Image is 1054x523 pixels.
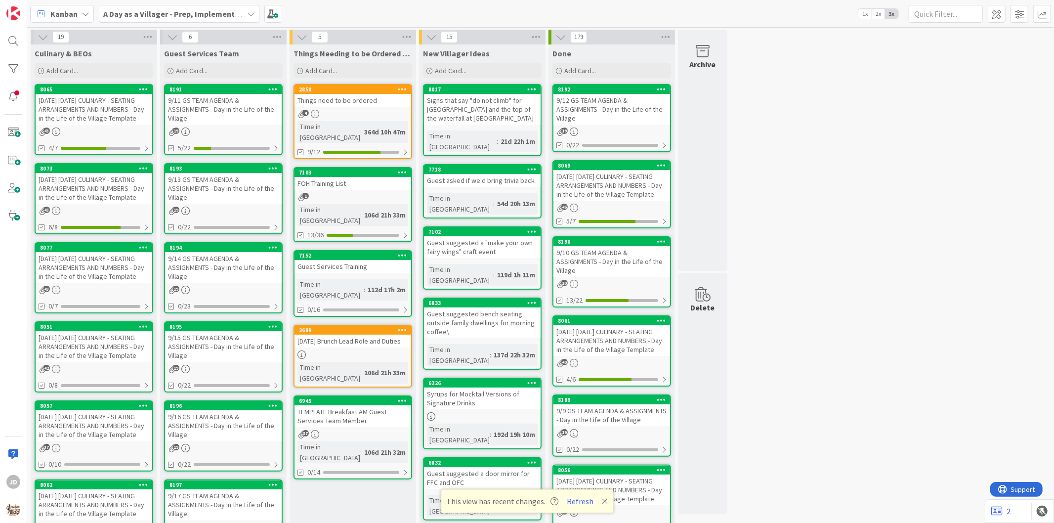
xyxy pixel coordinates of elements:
[424,307,541,338] div: Guest suggested bench seating outside family dwellings for morning coffee\
[428,459,541,466] div: 6832
[173,365,179,371] span: 19
[570,31,587,43] span: 179
[427,495,490,517] div: Time in [GEOGRAPHIC_DATA]
[424,165,541,187] div: 7718Guest asked if we'd bring trivia back
[423,378,542,449] a: 6226Syrups for Mocktail Versions of Signature DrinksTime in [GEOGRAPHIC_DATA]:192d 19h 10m
[36,252,152,283] div: [DATE] [DATE] CULINARY - SEATING ARRANGEMENTS AND NUMBERS - Day in the Life of the Village Template
[36,331,152,362] div: [DATE] [DATE] CULINARY - SEATING ARRANGEMENTS AND NUMBERS - Day in the Life of the Village Template
[553,395,670,404] div: 8189
[35,163,153,234] a: 8073[DATE] [DATE] CULINARY - SEATING ARRANGEMENTS AND NUMBERS - Day in the Life of the Village Te...
[36,489,152,520] div: [DATE] [DATE] CULINARY - SEATING ARRANGEMENTS AND NUMBERS - Day in the Life of the Village Template
[490,349,491,360] span: :
[493,269,495,280] span: :
[302,193,309,199] span: 1
[552,394,671,457] a: 81899/9 GS TEAM AGENDA & ASSIGNMENTS - Day in the Life of the Village0/22
[295,168,411,177] div: 7103
[43,286,50,292] span: 43
[164,84,283,155] a: 81919/11 GS TEAM AGENDA & ASSIGNMENTS - Day in the Life of the Village5/22
[365,284,408,295] div: 112d 17h 2m
[566,295,583,305] span: 13/22
[169,86,282,93] div: 8191
[294,167,412,242] a: 7103FOH Training ListTime in [GEOGRAPHIC_DATA]:106d 21h 33m13/36
[553,85,670,125] div: 81929/12 GS TEAM AGENDA & ASSIGNMENTS - Day in the Life of the Village
[307,230,324,240] span: 13/36
[297,204,360,226] div: Time in [GEOGRAPHIC_DATA]
[173,286,179,292] span: 19
[553,404,670,426] div: 9/9 GS TEAM AGENDA & ASSIGNMENTS - Day in the Life of the Village
[295,405,411,427] div: TEMPLATE Breakfast AM Guest Services Team Member
[424,227,541,236] div: 7102
[165,164,282,173] div: 8193
[552,84,671,152] a: 81929/12 GS TEAM AGENDA & ASSIGNMENTS - Day in the Life of the Village0/22
[36,410,152,441] div: [DATE] [DATE] CULINARY - SEATING ARRANGEMENTS AND NUMBERS - Day in the Life of the Village Template
[498,136,538,147] div: 21d 22h 1m
[164,163,283,234] a: 81939/13 GS TEAM AGENDA & ASSIGNMENTS - Day in the Life of the Village0/22
[165,410,282,441] div: 9/16 GS TEAM AGENDA & ASSIGNMENTS - Day in the Life of the Village
[428,86,541,93] div: 8017
[36,243,152,283] div: 8077[DATE] [DATE] CULINARY - SEATING ARRANGEMENTS AND NUMBERS - Day in the Life of the Village Te...
[178,380,191,391] span: 0/22
[178,301,191,311] span: 0/23
[36,85,152,125] div: 8065[DATE] [DATE] CULINARY - SEATING ARRANGEMENTS AND NUMBERS - Day in the Life of the Village Te...
[165,489,282,520] div: 9/17 GS TEAM AGENDA & ASSIGNMENTS - Day in the Life of the Village
[295,326,411,335] div: 2689
[295,396,411,427] div: 6945TEMPLATE Breakfast AM Guest Services Team Member
[428,300,541,306] div: 6833
[297,279,364,301] div: Time in [GEOGRAPHIC_DATA]
[424,85,541,125] div: 8017Signs that say "do not climb" for [GEOGRAPHIC_DATA] and the top of the waterfall at [GEOGRAPH...
[36,94,152,125] div: [DATE] [DATE] CULINARY - SEATING ARRANGEMENTS AND NUMBERS - Day in the Life of the Village Template
[50,8,78,20] span: Kanban
[564,66,596,75] span: Add Card...
[178,143,191,153] span: 5/22
[427,131,497,152] div: Time in [GEOGRAPHIC_DATA]
[295,335,411,348] div: [DATE] Brunch Lead Role and Duties
[553,161,670,170] div: 8069
[40,481,152,488] div: 8062
[424,165,541,174] div: 7718
[566,140,579,150] span: 0/22
[294,84,412,159] a: 2858Things need to be orderedTime in [GEOGRAPHIC_DATA]:364d 10h 47m9/12
[299,397,411,404] div: 6945
[428,166,541,173] div: 7718
[35,48,92,58] span: Culinary & BEOs
[360,447,362,458] span: :
[165,85,282,125] div: 81919/11 GS TEAM AGENDA & ASSIGNMENTS - Day in the Life of the Village
[295,94,411,107] div: Things need to be ordered
[558,467,670,474] div: 8056
[297,121,360,143] div: Time in [GEOGRAPHIC_DATA]
[35,400,153,472] a: 8057[DATE] [DATE] CULINARY - SEATING ARRANGEMENTS AND NUMBERS - Day in the Life of the Village Te...
[553,246,670,277] div: 9/10 GS TEAM AGENDA & ASSIGNMENTS - Day in the Life of the Village
[295,85,411,107] div: 2858Things need to be ordered
[553,316,670,356] div: 8061[DATE] [DATE] CULINARY - SEATING ARRANGEMENTS AND NUMBERS - Day in the Life of the Village Te...
[424,94,541,125] div: Signs that say "do not climb" for [GEOGRAPHIC_DATA] and the top of the waterfall at [GEOGRAPHIC_D...
[428,228,541,235] div: 7102
[165,331,282,362] div: 9/15 GS TEAM AGENDA & ASSIGNMENTS - Day in the Life of the Village
[558,396,670,403] div: 8189
[561,128,568,134] span: 19
[566,216,576,226] span: 5/7
[294,395,412,479] a: 6945TEMPLATE Breakfast AM Guest Services Team MemberTime in [GEOGRAPHIC_DATA]:106d 21h 32m0/14
[40,86,152,93] div: 8065
[36,480,152,520] div: 8062[DATE] [DATE] CULINARY - SEATING ARRANGEMENTS AND NUMBERS - Day in the Life of the Village Te...
[165,322,282,331] div: 8195
[311,31,328,43] span: 5
[307,147,320,157] span: 9/12
[553,161,670,201] div: 8069[DATE] [DATE] CULINARY - SEATING ARRANGEMENTS AND NUMBERS - Day in the Life of the Village Te...
[48,301,58,311] span: 0/7
[497,136,498,147] span: :
[566,374,576,385] span: 4/6
[424,236,541,258] div: Guest suggested a "make your own fairy wings" craft event
[43,444,50,450] span: 37
[424,174,541,187] div: Guest asked if we'd bring trivia back
[305,66,337,75] span: Add Card...
[297,362,360,384] div: Time in [GEOGRAPHIC_DATA]
[553,475,670,505] div: [DATE] [DATE] CULINARY - SEATING ARRANGEMENTS AND NUMBERS - Day in the Life of the Village Template
[165,322,282,362] div: 81959/15 GS TEAM AGENDA & ASSIGNMENTS - Day in the Life of the Village
[553,466,670,475] div: 8056
[495,269,538,280] div: 119d 1h 11m
[36,401,152,441] div: 8057[DATE] [DATE] CULINARY - SEATING ARRANGEMENTS AND NUMBERS - Day in the Life of the Village Te...
[858,9,872,19] span: 1x
[552,236,671,307] a: 81909/10 GS TEAM AGENDA & ASSIGNMENTS - Day in the Life of the Village13/22
[295,326,411,348] div: 2689[DATE] Brunch Lead Role and Duties
[176,66,208,75] span: Add Card...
